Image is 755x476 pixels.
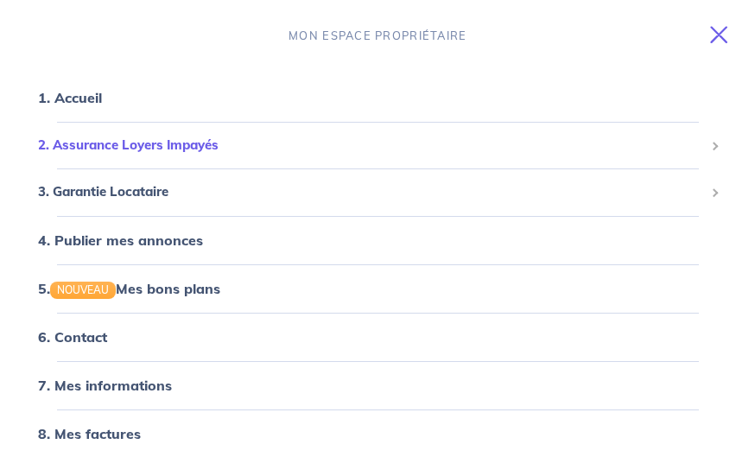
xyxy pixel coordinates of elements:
[21,368,734,403] div: 7. Mes informations
[38,280,220,297] a: 5.NOUVEAUMes bons plans
[38,182,704,202] span: 3. Garantie Locataire
[38,328,107,346] a: 6. Contact
[289,28,466,44] p: MON ESPACE PROPRIÉTAIRE
[21,271,734,306] div: 5.NOUVEAUMes bons plans
[21,175,734,209] div: 3. Garantie Locataire
[21,80,734,115] div: 1. Accueil
[38,425,141,442] a: 8. Mes factures
[38,89,102,106] a: 1. Accueil
[38,377,172,394] a: 7. Mes informations
[21,129,734,162] div: 2. Assurance Loyers Impayés
[38,232,203,249] a: 4. Publier mes annonces
[21,223,734,257] div: 4. Publier mes annonces
[21,416,734,451] div: 8. Mes factures
[689,12,755,57] button: Toggle navigation
[38,136,704,155] span: 2. Assurance Loyers Impayés
[21,320,734,354] div: 6. Contact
